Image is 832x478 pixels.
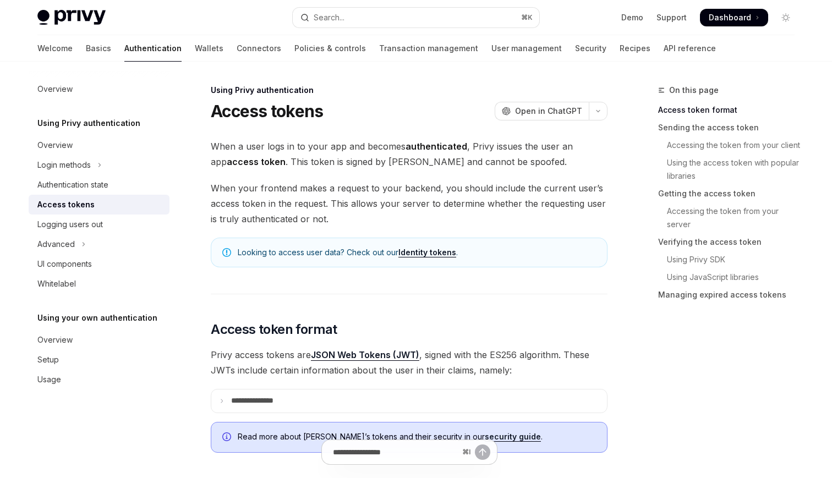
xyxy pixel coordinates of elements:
[37,311,157,325] h5: Using your own authentication
[29,215,169,234] a: Logging users out
[515,106,582,117] span: Open in ChatGPT
[211,139,607,169] span: When a user logs in to your app and becomes , Privy issues the user an app . This token is signed...
[658,101,803,119] a: Access token format
[37,139,73,152] div: Overview
[293,8,539,28] button: Open search
[222,248,231,257] svg: Note
[700,9,768,26] a: Dashboard
[37,277,76,290] div: Whitelabel
[311,349,419,361] a: JSON Web Tokens (JWT)
[211,347,607,378] span: Privy access tokens are , signed with the ES256 algorithm. These JWTs include certain information...
[237,35,281,62] a: Connectors
[575,35,606,62] a: Security
[521,13,533,22] span: ⌘ K
[658,185,803,202] a: Getting the access token
[314,11,344,24] div: Search...
[398,248,456,257] a: Identity tokens
[29,175,169,195] a: Authentication state
[86,35,111,62] a: Basics
[658,233,803,251] a: Verifying the access token
[211,321,337,338] span: Access token format
[777,9,795,26] button: Toggle dark mode
[238,431,596,442] span: Read more about [PERSON_NAME]’s tokens and their security in our .
[211,180,607,227] span: When your frontend makes a request to your backend, you should include the current user’s access ...
[211,85,607,96] div: Using Privy authentication
[211,101,323,121] h1: Access tokens
[37,198,95,211] div: Access tokens
[195,35,223,62] a: Wallets
[37,117,140,130] h5: Using Privy authentication
[238,247,596,258] span: Looking to access user data? Check out our .
[658,268,803,286] a: Using JavaScript libraries
[29,135,169,155] a: Overview
[37,257,92,271] div: UI components
[491,35,562,62] a: User management
[124,35,182,62] a: Authentication
[294,35,366,62] a: Policies & controls
[664,35,716,62] a: API reference
[658,154,803,185] a: Using the access token with popular libraries
[37,353,59,366] div: Setup
[37,238,75,251] div: Advanced
[485,432,541,442] a: security guide
[658,136,803,154] a: Accessing the token from your client
[669,84,719,97] span: On this page
[29,234,169,254] button: Toggle Advanced section
[37,158,91,172] div: Login methods
[29,370,169,389] a: Usage
[658,202,803,233] a: Accessing the token from your server
[709,12,751,23] span: Dashboard
[29,330,169,350] a: Overview
[621,12,643,23] a: Demo
[29,155,169,175] button: Toggle Login methods section
[379,35,478,62] a: Transaction management
[333,440,458,464] input: Ask a question...
[658,119,803,136] a: Sending the access token
[227,156,286,167] strong: access token
[29,350,169,370] a: Setup
[656,12,687,23] a: Support
[37,35,73,62] a: Welcome
[29,274,169,294] a: Whitelabel
[37,10,106,25] img: light logo
[37,178,108,191] div: Authentication state
[620,35,650,62] a: Recipes
[658,286,803,304] a: Managing expired access tokens
[222,432,233,443] svg: Info
[37,83,73,96] div: Overview
[37,218,103,231] div: Logging users out
[29,79,169,99] a: Overview
[658,251,803,268] a: Using Privy SDK
[37,333,73,347] div: Overview
[495,102,589,120] button: Open in ChatGPT
[37,373,61,386] div: Usage
[29,195,169,215] a: Access tokens
[29,254,169,274] a: UI components
[475,444,490,460] button: Send message
[406,141,467,152] strong: authenticated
